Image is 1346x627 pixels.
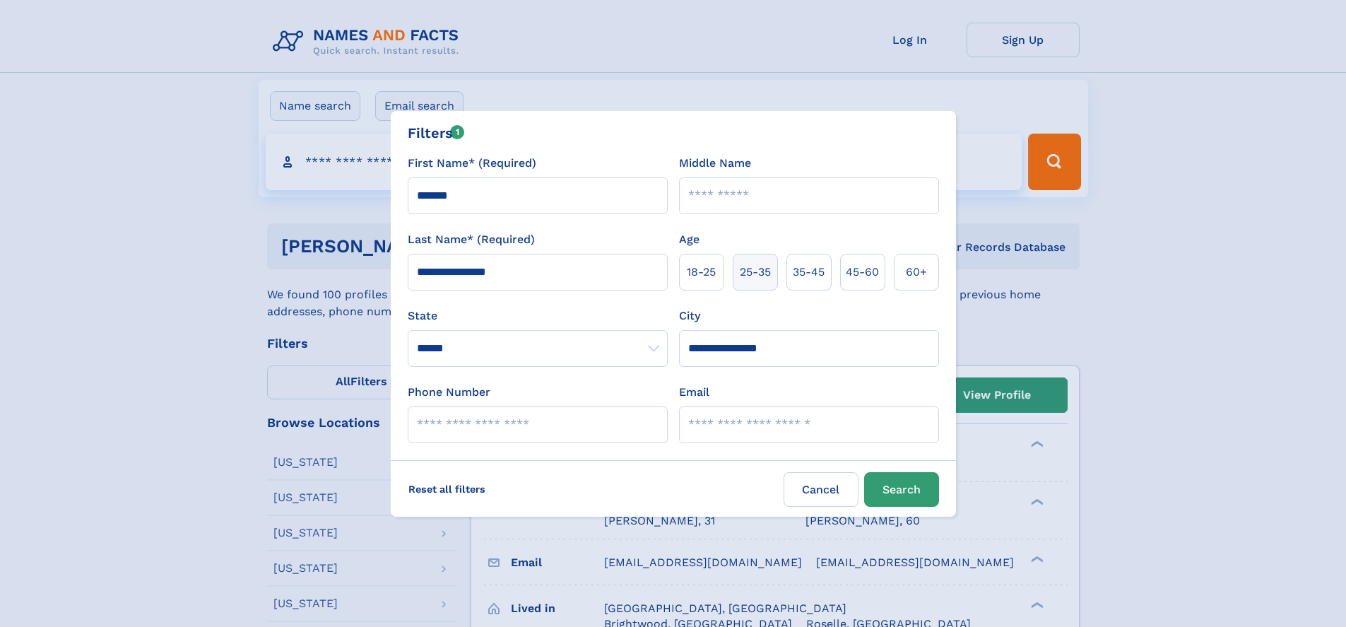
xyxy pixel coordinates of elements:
[679,307,700,324] label: City
[740,264,771,281] span: 25‑35
[793,264,825,281] span: 35‑45
[846,264,879,281] span: 45‑60
[408,307,668,324] label: State
[408,231,535,248] label: Last Name* (Required)
[408,122,465,143] div: Filters
[864,472,939,507] button: Search
[784,472,858,507] label: Cancel
[679,384,709,401] label: Email
[679,155,751,172] label: Middle Name
[399,472,495,506] label: Reset all filters
[687,264,716,281] span: 18‑25
[408,384,490,401] label: Phone Number
[906,264,927,281] span: 60+
[408,155,536,172] label: First Name* (Required)
[679,231,699,248] label: Age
